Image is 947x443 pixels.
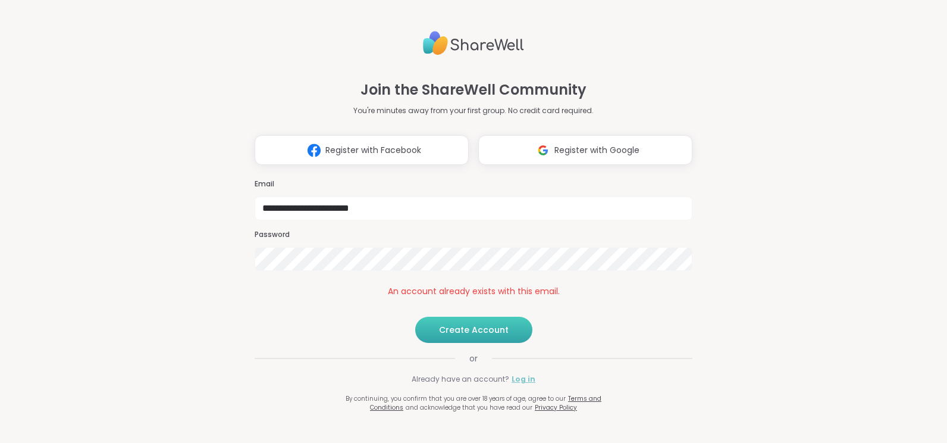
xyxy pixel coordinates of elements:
img: ShareWell Logomark [532,139,554,161]
button: Create Account [415,317,532,343]
img: ShareWell Logomark [303,139,325,161]
a: Terms and Conditions [370,394,601,412]
span: or [455,352,492,364]
span: Create Account [439,324,509,336]
button: Register with Facebook [255,135,469,165]
h3: Password [255,230,692,240]
a: Log in [512,374,535,385]
h3: Email [255,179,692,189]
span: Already have an account? [412,374,509,385]
span: and acknowledge that you have read our [406,403,532,412]
span: By continuing, you confirm that you are over 18 years of age, agree to our [346,394,566,403]
img: ShareWell Logo [423,26,524,60]
h1: Join the ShareWell Community [360,79,587,101]
span: Register with Facebook [325,144,421,157]
span: Register with Google [554,144,639,157]
p: You're minutes away from your first group. No credit card required. [353,105,594,116]
div: An account already exists with this email. [255,285,692,298]
button: Register with Google [478,135,692,165]
a: Privacy Policy [535,403,577,412]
